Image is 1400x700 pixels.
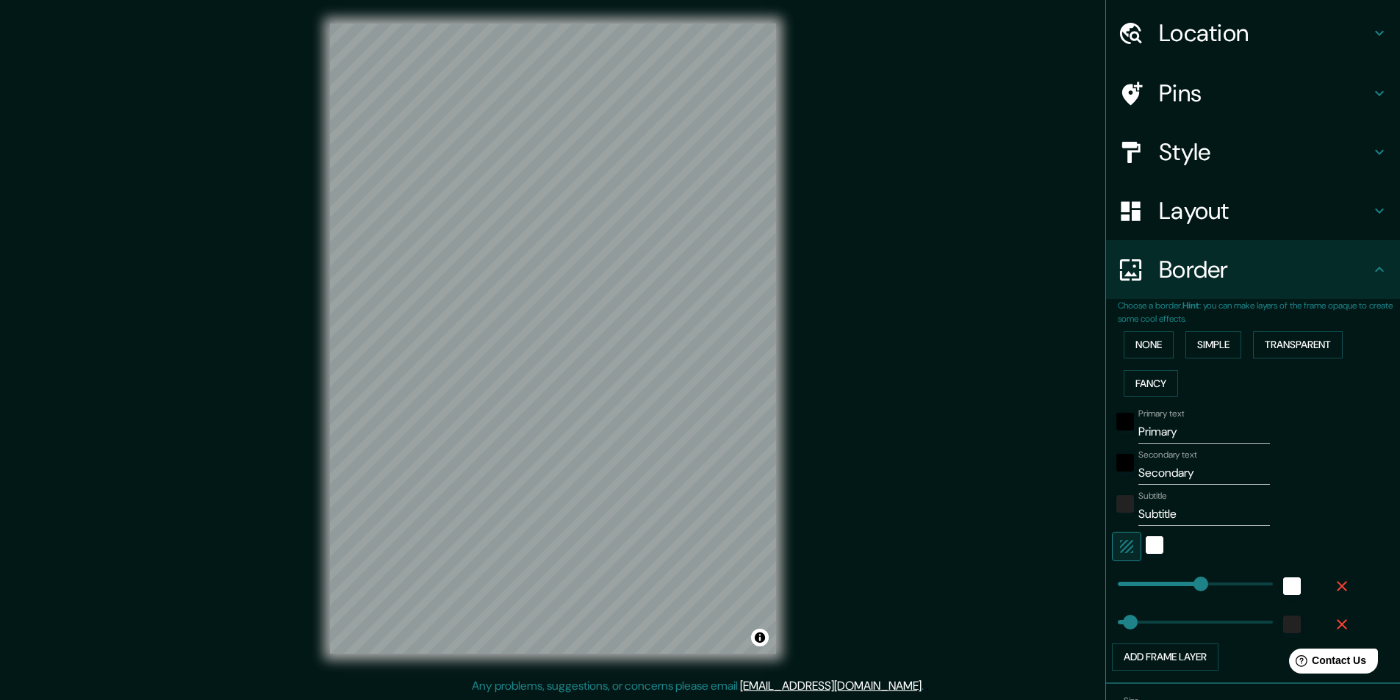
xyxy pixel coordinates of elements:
[1124,370,1178,397] button: Fancy
[1106,64,1400,123] div: Pins
[1106,123,1400,181] div: Style
[1116,495,1134,513] button: color-222222
[1138,408,1184,420] label: Primary text
[1106,4,1400,62] div: Location
[924,677,926,695] div: .
[1159,196,1371,225] h4: Layout
[1138,449,1197,461] label: Secondary text
[1106,181,1400,240] div: Layout
[1138,490,1167,502] label: Subtitle
[1185,331,1241,358] button: Simple
[1159,18,1371,48] h4: Location
[1116,413,1134,430] button: black
[1146,536,1163,554] button: white
[1159,79,1371,108] h4: Pins
[1159,137,1371,167] h4: Style
[1112,643,1218,671] button: Add frame layer
[751,629,769,646] button: Toggle attribution
[1118,299,1400,325] p: Choose a border. : you can make layers of the frame opaque to create some cool effects.
[1283,577,1301,595] button: white
[1269,643,1384,684] iframe: Help widget launcher
[740,678,922,693] a: [EMAIL_ADDRESS][DOMAIN_NAME]
[1106,240,1400,299] div: Border
[330,24,776,654] canvas: Map
[1253,331,1343,358] button: Transparent
[1182,300,1199,311] b: Hint
[1116,454,1134,472] button: black
[926,677,929,695] div: .
[472,677,924,695] p: Any problems, suggestions, or concerns please email .
[1159,255,1371,284] h4: Border
[1124,331,1174,358] button: None
[1283,616,1301,633] button: color-222222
